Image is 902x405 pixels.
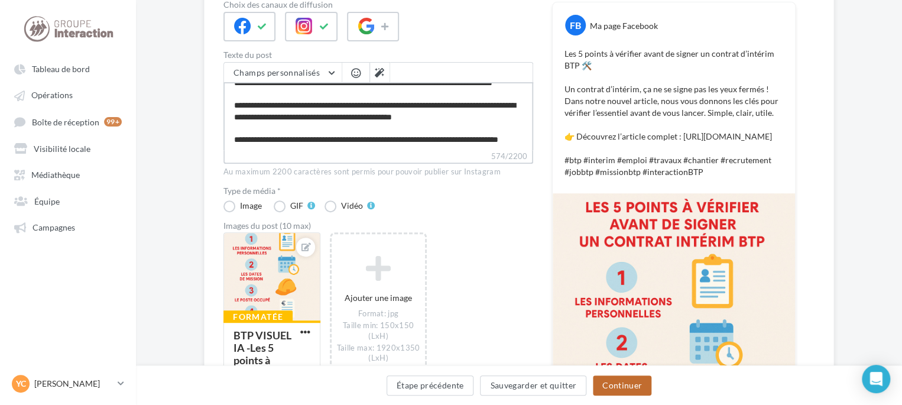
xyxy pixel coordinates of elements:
button: Sauvegarder et quitter [480,375,586,396]
a: Visibilité locale [7,137,129,158]
a: Campagnes [7,216,129,237]
div: Images du post (10 max) [223,222,533,230]
label: Texte du post [223,51,533,59]
div: 99+ [104,117,122,127]
div: Ma page Facebook [590,20,658,32]
span: Campagnes [33,222,75,232]
div: Image [240,202,262,210]
span: Champs personnalisés [233,67,320,77]
span: Tableau de bord [32,64,90,74]
div: Vidéo [341,202,363,210]
label: Choix des canaux de diffusion [223,1,533,9]
div: GIF [290,202,303,210]
a: Opérations [7,84,129,105]
button: Champs personnalisés [224,63,342,83]
button: Étape précédente [387,375,474,396]
label: Type de média * [223,187,533,195]
span: Visibilité locale [34,143,90,153]
button: Continuer [593,375,651,396]
span: Équipe [34,196,60,206]
a: Équipe [7,190,129,211]
div: FB [565,15,586,35]
div: Formatée [223,310,293,323]
a: Boîte de réception 99+ [7,111,129,132]
span: Médiathèque [31,170,80,180]
span: Opérations [31,90,73,101]
a: YC [PERSON_NAME] [9,372,126,395]
span: Boîte de réception [32,116,99,127]
div: Au maximum 2200 caractères sont permis pour pouvoir publier sur Instagram [223,167,533,177]
label: 574/2200 [223,150,533,164]
div: BTP VISUEL IA -Les 5 points à vérif... [233,329,291,379]
a: Tableau de bord [7,58,129,79]
span: YC [16,378,26,390]
p: Les 5 points à vérifier avant de signer un contrat d’intérim BTP 🛠️ Un contrat d’intérim, ça ne s... [564,48,783,178]
div: Open Intercom Messenger [862,365,890,393]
a: Médiathèque [7,163,129,184]
p: [PERSON_NAME] [34,378,113,390]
